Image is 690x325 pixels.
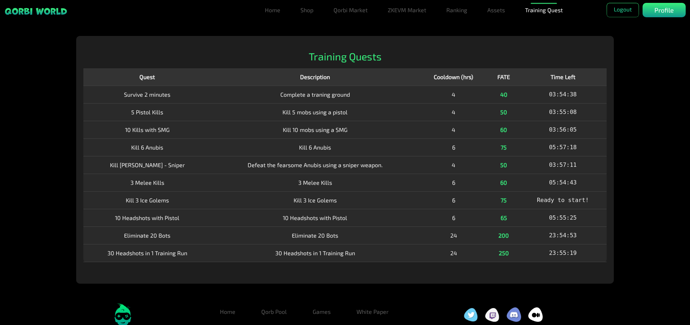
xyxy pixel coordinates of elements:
[519,138,607,156] td: 05:57:18
[83,244,211,262] td: 30 Headshots in 1 Training Run
[351,305,394,319] a: White Paper
[493,214,515,222] div: 65
[419,103,489,121] td: 4
[493,196,515,205] div: 75
[522,3,566,17] a: Training Quest
[298,3,316,17] a: Shop
[83,86,211,103] td: Survive 2 minutes
[211,209,419,226] td: 10 Headshots with Pistol
[485,308,500,322] img: social icon
[211,244,419,262] td: 30 Headshots in 1 Training Run
[419,86,489,103] td: 4
[493,90,515,99] div: 40
[211,156,419,174] td: Defeat the fearsome Anubis using a sniper weapon.
[331,3,371,17] a: Qorbi Market
[419,191,489,209] td: 6
[493,125,515,134] div: 60
[83,209,211,226] td: 10 Headshots with Pistol
[211,191,419,209] td: Kill 3 Ice Golems
[83,50,607,63] h2: Training Quests
[419,244,489,262] td: 24
[519,209,607,226] td: 05:55:25
[654,5,674,15] p: Profile
[83,103,211,121] td: 5 Pistol Kills
[537,197,589,203] span: Ready to start!
[211,121,419,138] td: Kill 10 mobs using a SMG
[211,174,419,191] td: 3 Melee Kills
[493,178,515,187] div: 60
[419,121,489,138] td: 4
[443,3,470,17] a: Ranking
[493,143,515,152] div: 75
[385,3,429,17] a: ZKEVM Market
[211,68,419,86] th: Description
[83,68,211,86] th: Quest
[607,3,639,17] button: Logout
[83,121,211,138] td: 10 Kills with SMG
[519,226,607,244] td: 23:54:53
[419,68,489,86] th: Cooldown (hrs)
[83,174,211,191] td: 3 Melee Kills
[493,231,515,240] div: 200
[484,3,508,17] a: Assets
[419,156,489,174] td: 4
[211,226,419,244] td: Eliminate 20 Bots
[419,226,489,244] td: 24
[211,103,419,121] td: Kill 5 mobs using a pistol
[307,305,336,319] a: Games
[419,174,489,191] td: 6
[464,308,478,322] img: social icon
[262,3,283,17] a: Home
[83,156,211,174] td: Kill [PERSON_NAME] - Sniper
[214,305,241,319] a: Home
[528,307,543,322] img: social icon
[519,121,607,138] td: 03:56:05
[211,138,419,156] td: Kill 6 Anubis
[4,7,68,15] img: sticky brand-logo
[519,86,607,103] td: 03:54:38
[519,174,607,191] td: 05:54:43
[493,108,515,116] div: 50
[519,68,607,86] th: Time Left
[83,191,211,209] td: Kill 3 Ice Golems
[83,226,211,244] td: Eliminate 20 Bots
[493,249,515,257] div: 250
[519,156,607,174] td: 03:57:11
[507,307,521,322] img: social icon
[256,305,293,319] a: Qorb Pool
[419,209,489,226] td: 6
[488,68,519,86] th: FATE
[83,138,211,156] td: Kill 6 Anubis
[419,138,489,156] td: 6
[519,244,607,262] td: 23:55:19
[519,103,607,121] td: 03:55:08
[493,161,515,169] div: 50
[211,86,419,103] td: Complete a traning ground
